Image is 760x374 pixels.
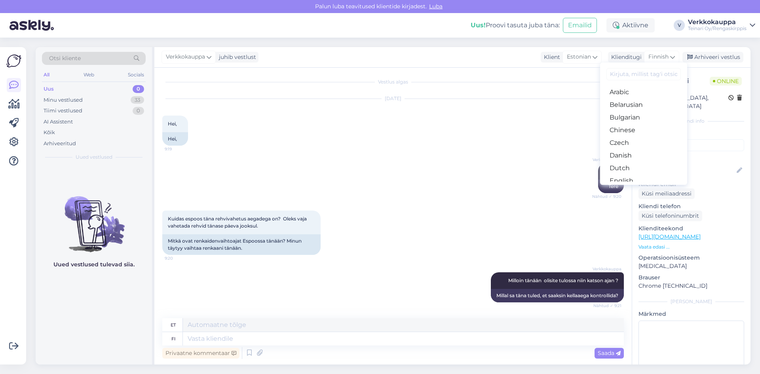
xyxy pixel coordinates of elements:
[606,18,655,32] div: Aktiivne
[710,77,742,85] span: Online
[592,157,621,163] span: Verkkokauppa
[162,132,188,146] div: Hei,
[638,233,701,240] a: [URL][DOMAIN_NAME]
[598,180,624,193] div: Tere
[600,137,687,149] a: Czech
[682,52,743,63] div: Arhiveeri vestlus
[171,332,175,346] div: fi
[688,25,747,32] div: Teinari Oy/Rengaskirppis
[168,216,308,229] span: Kuidas espoos täna rehvivahetus aegadega on? Oleks vaja vahetada rehvid tänase päeva jooksul.
[216,53,256,61] div: juhib vestlust
[491,289,624,302] div: Millal sa täna tuled, et saaksin kellaaega kontrollida?
[133,85,144,93] div: 0
[638,180,744,188] p: Kliendi email
[44,85,54,93] div: Uus
[44,118,73,126] div: AI Assistent
[133,107,144,115] div: 0
[162,234,321,255] div: Mitkä ovat renkaidenvaihtoajat Espoossa tänään? Minun täytyy vaihtaa renkaani tänään.
[567,53,591,61] span: Estonian
[638,139,744,151] input: Lisa tag
[638,154,744,163] p: Kliendi nimi
[688,19,747,25] div: Verkkokauppa
[600,149,687,162] a: Danish
[638,118,744,125] div: Kliendi info
[674,20,685,31] div: V
[648,53,669,61] span: Finnish
[638,254,744,262] p: Operatsioonisüsteem
[162,348,239,359] div: Privaatne kommentaar
[36,182,152,253] img: No chats
[688,19,755,32] a: VerkkokauppaTeinari Oy/Rengaskirppis
[166,53,205,61] span: Verkkokauppa
[606,68,681,80] input: Kirjuta, millist tag'i otsid
[53,260,135,269] p: Uued vestlused tulevad siia.
[638,224,744,233] p: Klienditeekond
[162,95,624,102] div: [DATE]
[82,70,96,80] div: Web
[471,21,560,30] div: Proovi tasuta juba täna:
[131,96,144,104] div: 33
[44,107,82,115] div: Tiimi vestlused
[171,318,176,332] div: et
[600,162,687,175] a: Dutch
[638,273,744,282] p: Brauser
[638,202,744,211] p: Kliendi telefon
[608,53,642,61] div: Klienditugi
[598,349,621,357] span: Saada
[165,146,194,152] span: 9:19
[600,99,687,111] a: Belarusian
[600,86,687,99] a: Arabic
[592,266,621,272] span: Verkkokauppa
[165,255,194,261] span: 9:20
[638,129,744,138] p: Kliendi tag'id
[162,78,624,85] div: Vestlus algas
[638,211,702,221] div: Küsi telefoninumbrit
[638,310,744,318] p: Märkmed
[592,303,621,309] span: Nähtud ✓ 9:21
[44,96,83,104] div: Minu vestlused
[563,18,597,33] button: Emailid
[600,124,687,137] a: Chinese
[6,53,21,68] img: Askly Logo
[638,243,744,251] p: Vaata edasi ...
[638,298,744,305] div: [PERSON_NAME]
[76,154,112,161] span: Uued vestlused
[168,121,177,127] span: Hei,
[638,188,695,199] div: Küsi meiliaadressi
[42,70,51,80] div: All
[126,70,146,80] div: Socials
[508,277,618,283] span: Milloin tänään olisite tulossa niin katson ajan ?
[541,53,560,61] div: Klient
[638,262,744,270] p: [MEDICAL_DATA]
[638,282,744,290] p: Chrome [TECHNICAL_ID]
[427,3,445,10] span: Luba
[44,129,55,137] div: Kõik
[600,111,687,124] a: Bulgarian
[592,194,621,199] span: Nähtud ✓ 9:20
[49,54,81,63] span: Otsi kliente
[600,175,687,187] a: English
[471,21,486,29] b: Uus!
[44,140,76,148] div: Arhiveeritud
